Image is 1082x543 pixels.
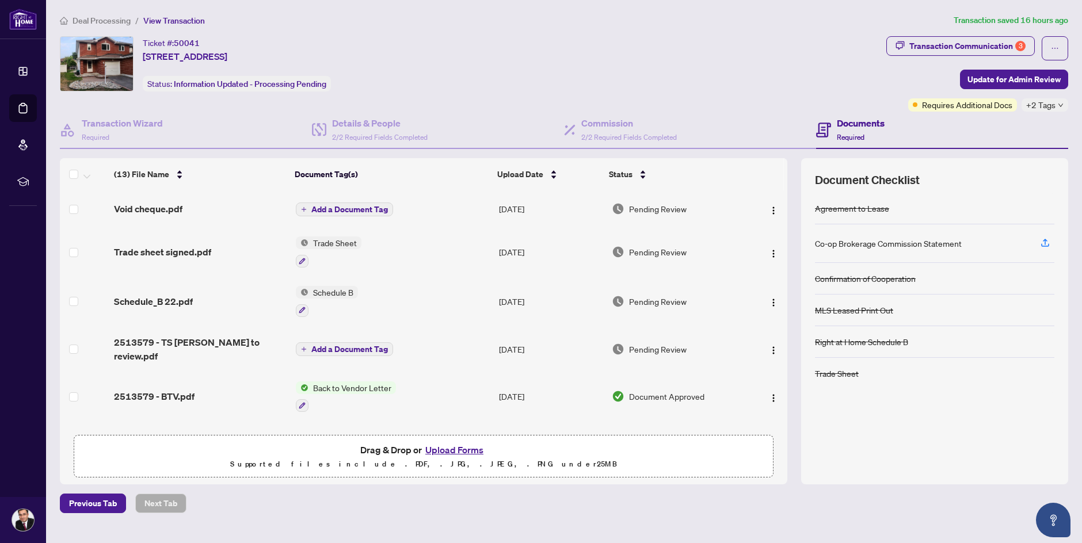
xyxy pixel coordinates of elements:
[612,343,624,355] img: Document Status
[612,246,624,258] img: Document Status
[143,49,227,63] span: [STREET_ADDRESS]
[837,116,885,130] h4: Documents
[74,435,773,478] span: Drag & Drop orUpload FormsSupported files include .PDF, .JPG, .JPEG, .PNG under25MB
[114,335,287,363] span: 2513579 - TS [PERSON_NAME] to review.pdf
[629,295,687,308] span: Pending Review
[815,367,859,380] div: Trade Sheet
[954,14,1068,27] article: Transaction saved 16 hours ago
[69,494,117,513] span: Previous Tab
[967,70,1061,89] span: Update for Admin Review
[60,37,133,91] img: IMG-X12329218_1.jpg
[815,202,889,215] div: Agreement to Lease
[1036,503,1070,537] button: Open asap
[764,340,783,358] button: Logo
[815,304,893,316] div: MLS Leased Print Out
[1051,44,1059,52] span: ellipsis
[494,326,607,372] td: [DATE]
[174,79,326,89] span: Information Updated - Processing Pending
[629,202,687,215] span: Pending Review
[612,390,624,403] img: Document Status
[764,292,783,311] button: Logo
[494,421,607,471] td: [DATE]
[922,98,1012,111] span: Requires Additional Docs
[604,158,744,190] th: Status
[769,249,778,258] img: Logo
[581,116,677,130] h4: Commission
[308,381,396,394] span: Back to Vendor Letter
[886,36,1035,56] button: Transaction Communication3
[114,168,169,181] span: (13) File Name
[114,202,182,216] span: Void cheque.pdf
[769,298,778,307] img: Logo
[290,158,492,190] th: Document Tag(s)
[174,38,200,48] span: 50041
[837,133,864,142] span: Required
[296,342,393,356] button: Add a Document Tag
[422,442,487,457] button: Upload Forms
[296,381,396,412] button: Status IconBack to Vendor Letter
[143,16,205,26] span: View Transaction
[308,236,361,249] span: Trade Sheet
[909,37,1026,55] div: Transaction Communication
[332,116,428,130] h4: Details & People
[769,206,778,215] img: Logo
[494,227,607,277] td: [DATE]
[1026,98,1056,112] span: +2 Tags
[296,286,308,299] img: Status Icon
[135,494,186,513] button: Next Tab
[301,207,307,212] span: plus
[581,133,677,142] span: 2/2 Required Fields Completed
[308,286,358,299] span: Schedule B
[296,342,393,357] button: Add a Document Tag
[815,335,908,348] div: Right at Home Schedule B
[629,343,687,355] span: Pending Review
[60,494,126,513] button: Previous Tab
[73,16,131,26] span: Deal Processing
[764,387,783,406] button: Logo
[82,116,163,130] h4: Transaction Wizard
[60,17,68,25] span: home
[114,295,193,308] span: Schedule_B 22.pdf
[1015,41,1026,51] div: 3
[960,70,1068,89] button: Update for Admin Review
[629,246,687,258] span: Pending Review
[296,236,361,267] button: Status IconTrade Sheet
[296,236,308,249] img: Status Icon
[311,345,388,353] span: Add a Document Tag
[494,190,607,227] td: [DATE]
[612,295,624,308] img: Document Status
[296,286,358,317] button: Status IconSchedule B
[9,9,37,30] img: logo
[109,158,291,190] th: (13) File Name
[296,202,393,216] button: Add a Document Tag
[143,76,331,91] div: Status:
[494,277,607,326] td: [DATE]
[296,202,393,217] button: Add a Document Tag
[114,245,211,259] span: Trade sheet signed.pdf
[497,168,543,181] span: Upload Date
[629,390,704,403] span: Document Approved
[82,133,109,142] span: Required
[769,346,778,355] img: Logo
[360,442,487,457] span: Drag & Drop or
[493,158,605,190] th: Upload Date
[609,168,633,181] span: Status
[815,272,916,285] div: Confirmation of Cooperation
[764,243,783,261] button: Logo
[815,237,962,250] div: Co-op Brokerage Commission Statement
[1058,102,1064,108] span: down
[81,457,766,471] p: Supported files include .PDF, .JPG, .JPEG, .PNG under 25 MB
[769,393,778,403] img: Logo
[815,172,920,188] span: Document Checklist
[311,205,388,213] span: Add a Document Tag
[612,202,624,215] img: Document Status
[494,372,607,422] td: [DATE]
[301,346,307,352] span: plus
[332,133,428,142] span: 2/2 Required Fields Completed
[135,14,139,27] li: /
[114,389,195,403] span: 2513579 - BTV.pdf
[12,509,34,531] img: Profile Icon
[764,200,783,218] button: Logo
[296,381,308,394] img: Status Icon
[143,36,200,49] div: Ticket #:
